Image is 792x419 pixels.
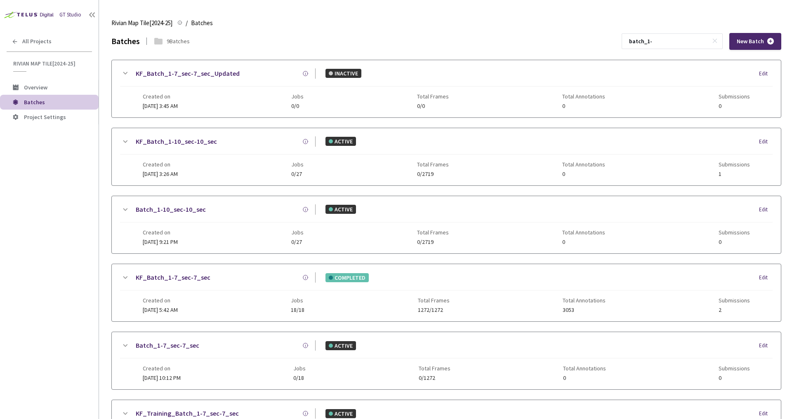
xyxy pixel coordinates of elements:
[759,410,773,418] div: Edit
[112,196,781,253] div: Batch_1-10_sec-10_secACTIVEEditCreated on[DATE] 9:21 PMJobs0/27Total Frames0/2719Total Annotation...
[719,171,750,177] span: 1
[719,307,750,313] span: 2
[291,93,304,100] span: Jobs
[563,307,606,313] span: 3053
[143,93,178,100] span: Created on
[112,264,781,321] div: KF_Batch_1-7_sec-7_secCOMPLETEDEditCreated on[DATE] 5:42 AMJobs18/18Total Frames1272/1272Total An...
[24,113,66,121] span: Project Settings
[563,297,606,304] span: Total Annotations
[562,93,605,100] span: Total Annotations
[417,171,449,177] span: 0/2719
[417,239,449,245] span: 0/2719
[759,206,773,214] div: Edit
[325,69,361,78] div: INACTIVE
[325,205,356,214] div: ACTIVE
[624,34,712,49] input: Search
[418,307,450,313] span: 1272/1272
[759,70,773,78] div: Edit
[136,68,240,79] a: KF_Batch_1-7_sec-7_sec_Updated
[143,170,178,178] span: [DATE] 3:26 AM
[325,137,356,146] div: ACTIVE
[417,229,449,236] span: Total Frames
[417,103,449,109] span: 0/0
[719,103,750,109] span: 0
[563,365,606,372] span: Total Annotations
[293,365,306,372] span: Jobs
[291,239,304,245] span: 0/27
[136,136,217,147] a: KF_Batch_1-10_sec-10_sec
[759,138,773,146] div: Edit
[59,11,81,19] div: GT Studio
[111,35,140,47] div: Batches
[325,409,356,418] div: ACTIVE
[111,18,172,28] span: Rivian Map Tile[2024-25]
[719,229,750,236] span: Submissions
[167,37,190,46] div: 9 Batches
[22,38,52,45] span: All Projects
[136,340,199,351] a: Batch_1-7_sec-7_sec
[562,103,605,109] span: 0
[143,229,178,236] span: Created on
[291,297,304,304] span: Jobs
[759,274,773,282] div: Edit
[13,60,87,67] span: Rivian Map Tile[2024-25]
[418,297,450,304] span: Total Frames
[325,273,369,282] div: COMPLETED
[737,38,764,45] span: New Batch
[419,365,450,372] span: Total Frames
[719,161,750,168] span: Submissions
[291,307,304,313] span: 18/18
[417,93,449,100] span: Total Frames
[719,239,750,245] span: 0
[24,84,47,91] span: Overview
[143,161,178,168] span: Created on
[562,239,605,245] span: 0
[143,102,178,110] span: [DATE] 3:45 AM
[143,306,178,314] span: [DATE] 5:42 AM
[759,342,773,350] div: Edit
[143,374,181,382] span: [DATE] 10:12 PM
[291,229,304,236] span: Jobs
[719,297,750,304] span: Submissions
[24,98,45,106] span: Batches
[112,332,781,389] div: Batch_1-7_sec-7_secACTIVEEditCreated on[DATE] 10:12 PMJobs0/18Total Frames0/1272Total Annotations...
[136,204,206,215] a: Batch_1-10_sec-10_sec
[325,341,356,350] div: ACTIVE
[291,103,304,109] span: 0/0
[136,408,239,419] a: KF_Training_Batch_1-7_sec-7_sec
[291,171,304,177] span: 0/27
[562,161,605,168] span: Total Annotations
[191,18,213,28] span: Batches
[719,93,750,100] span: Submissions
[143,238,178,246] span: [DATE] 9:21 PM
[143,365,181,372] span: Created on
[291,161,304,168] span: Jobs
[562,171,605,177] span: 0
[186,18,188,28] li: /
[112,128,781,185] div: KF_Batch_1-10_sec-10_secACTIVEEditCreated on[DATE] 3:26 AMJobs0/27Total Frames0/2719Total Annotat...
[293,375,306,381] span: 0/18
[563,375,606,381] span: 0
[136,272,210,283] a: KF_Batch_1-7_sec-7_sec
[719,375,750,381] span: 0
[719,365,750,372] span: Submissions
[562,229,605,236] span: Total Annotations
[143,297,178,304] span: Created on
[419,375,450,381] span: 0/1272
[112,60,781,117] div: KF_Batch_1-7_sec-7_sec_UpdatedINACTIVEEditCreated on[DATE] 3:45 AMJobs0/0Total Frames0/0Total Ann...
[417,161,449,168] span: Total Frames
